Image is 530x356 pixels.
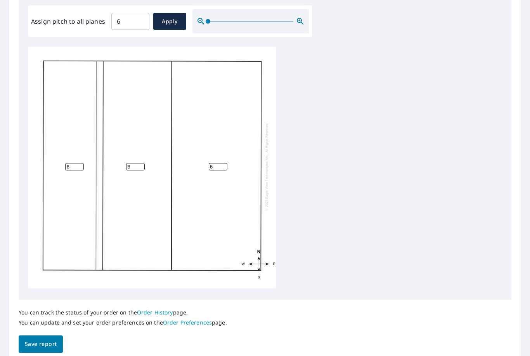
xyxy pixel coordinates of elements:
[159,17,180,26] span: Apply
[25,339,57,349] span: Save report
[111,10,149,32] input: 00.0
[153,13,186,30] button: Apply
[137,309,173,316] a: Order History
[163,319,212,326] a: Order Preferences
[19,335,63,353] button: Save report
[19,309,227,316] p: You can track the status of your order on the page.
[19,319,227,326] p: You can update and set your order preferences on the page.
[31,17,105,26] label: Assign pitch to all planes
